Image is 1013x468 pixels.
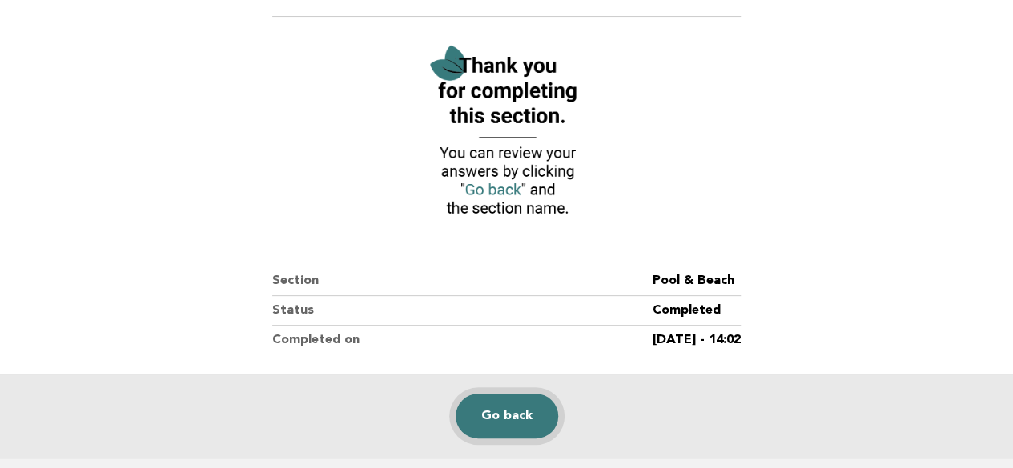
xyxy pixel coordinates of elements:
dt: Completed on [272,326,653,354]
dd: [DATE] - 14:02 [653,326,741,354]
dd: Completed [653,296,741,326]
dd: Pool & Beach [653,266,741,296]
dt: Section [272,266,653,296]
img: Verified [418,36,594,228]
a: Go back [456,394,558,438]
dt: Status [272,296,653,326]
